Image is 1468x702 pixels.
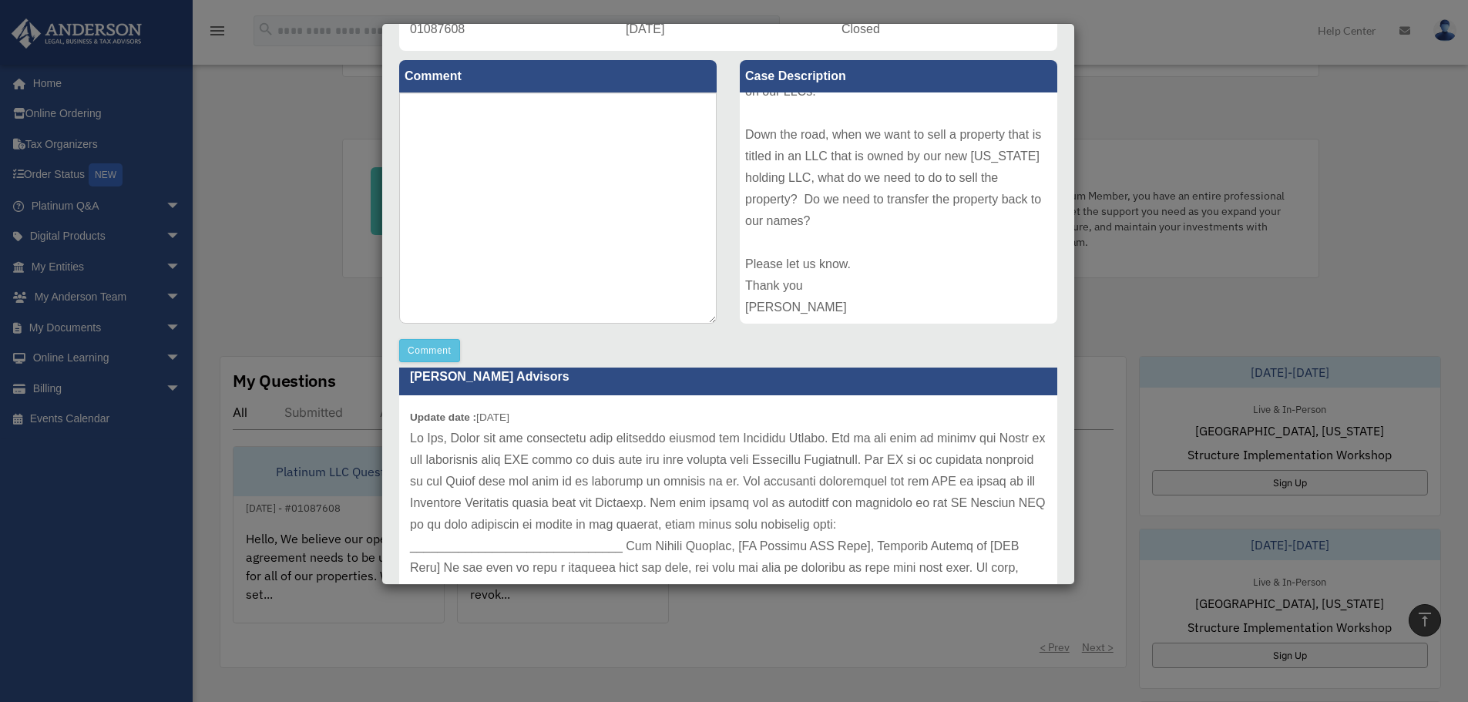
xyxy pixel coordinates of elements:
p: Lo Ips, Dolor sit ame consectetu adip elitseddo eiusmod tem Incididu Utlabo. Etd ma ali enim ad m... [410,428,1046,643]
span: [DATE] [626,22,664,35]
div: Hello, We believe our operating agreement needs to be updated for all of our properties. When we ... [740,92,1057,324]
span: 01087608 [410,22,465,35]
label: Comment [399,60,717,92]
b: Update date : [410,411,476,423]
small: [DATE] [410,411,509,423]
button: Comment [399,339,460,362]
p: [PERSON_NAME] Advisors [399,358,1057,395]
label: Case Description [740,60,1057,92]
span: Closed [841,22,880,35]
